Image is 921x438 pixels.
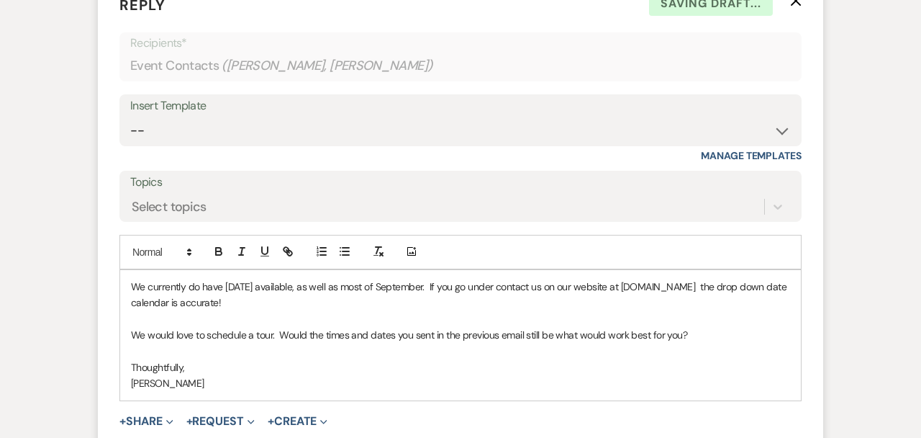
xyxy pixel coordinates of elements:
[268,416,327,427] button: Create
[701,149,802,162] a: Manage Templates
[131,327,790,343] p: We would love to schedule a tour. Would the times and dates you sent in the previous email still ...
[131,359,790,375] p: Thoughtfully,
[222,56,433,76] span: ( [PERSON_NAME], [PERSON_NAME] )
[130,96,791,117] div: Insert Template
[132,197,207,216] div: Select topics
[130,34,791,53] p: Recipients*
[119,416,126,427] span: +
[186,416,193,427] span: +
[131,279,790,311] p: We currently do have [DATE] available, as well as most of September. If you go under contact us o...
[268,416,274,427] span: +
[119,416,173,427] button: Share
[130,172,791,193] label: Topics
[186,416,255,427] button: Request
[130,52,791,80] div: Event Contacts
[131,375,790,391] p: [PERSON_NAME]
